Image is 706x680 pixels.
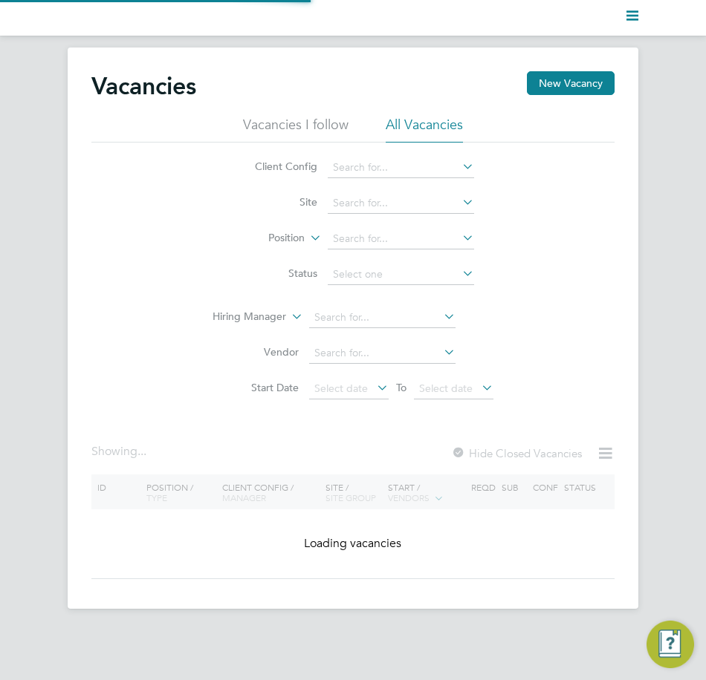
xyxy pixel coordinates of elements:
label: Vendor [213,345,299,359]
label: Hiring Manager [201,310,286,324]
div: Showing [91,444,149,460]
li: Vacancies I follow [243,116,349,143]
h2: Vacancies [91,71,196,101]
span: Select date [314,382,368,395]
input: Search for... [309,343,456,364]
span: Select date [419,382,473,395]
li: All Vacancies [386,116,463,143]
label: Site [232,195,317,209]
span: To [392,378,411,397]
label: Status [232,267,317,280]
button: Engage Resource Center [647,621,694,668]
input: Search for... [328,193,474,214]
input: Search for... [309,307,456,328]
span: ... [137,444,146,459]
input: Search for... [328,229,474,249]
button: New Vacancy [527,71,615,95]
input: Select one [328,264,474,285]
label: Client Config [232,160,317,173]
label: Position [219,231,305,246]
input: Search for... [328,157,474,178]
label: Hide Closed Vacancies [451,446,582,460]
label: Start Date [213,381,299,394]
